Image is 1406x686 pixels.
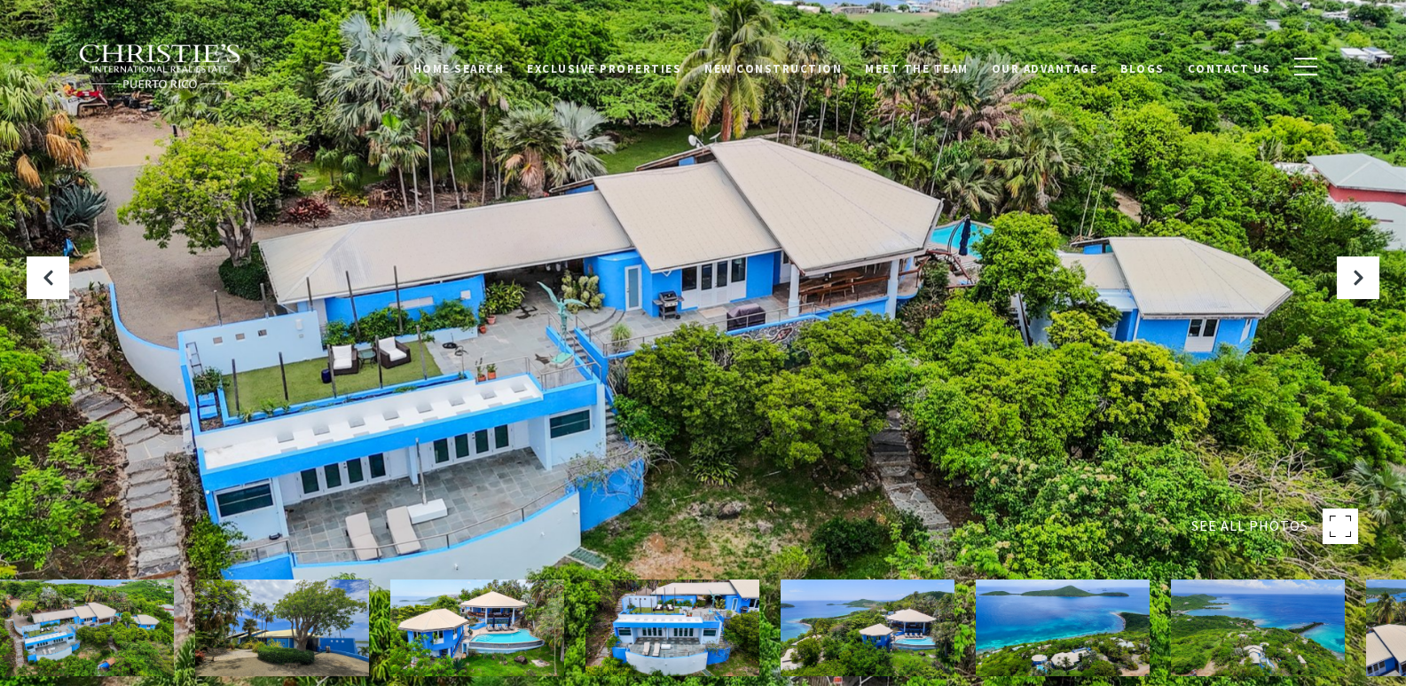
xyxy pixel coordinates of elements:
a: Exclusive Properties [515,49,693,83]
span: New Construction [704,58,842,73]
span: SEE ALL PHOTOS [1191,515,1308,538]
img: 3 LA QUINTA MELONES BEACH BARRIO FLAMENCO [781,580,954,676]
img: Christie's International Real Estate black text logo [78,43,243,90]
a: Blogs [1109,49,1176,83]
a: Home Search [402,49,516,83]
img: 3 LA QUINTA MELONES BEACH BARRIO FLAMENCO [390,580,564,676]
img: 3 LA QUINTA MELONES BEACH BARRIO FLAMENCO [1171,580,1345,676]
span: Exclusive Properties [527,58,681,73]
span: Contact Us [1188,58,1271,73]
img: 3 LA QUINTA MELONES BEACH BARRIO FLAMENCO [585,580,759,676]
span: Our Advantage [992,58,1098,73]
a: New Construction [693,49,853,83]
span: Blogs [1120,58,1165,73]
img: 3 LA QUINTA MELONES BEACH BARRIO FLAMENCO [195,580,369,676]
a: Our Advantage [980,49,1110,83]
a: Meet the Team [853,49,980,83]
img: 3 LA QUINTA MELONES BEACH BARRIO FLAMENCO [976,580,1150,676]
